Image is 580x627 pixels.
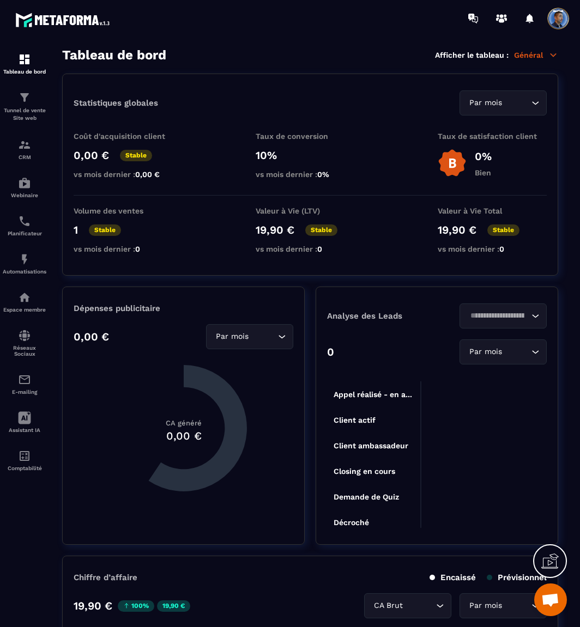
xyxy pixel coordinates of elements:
a: automationsautomationsEspace membre [3,283,46,321]
p: Prévisionnel [487,573,547,582]
a: emailemailE-mailing [3,365,46,403]
p: Général [514,50,558,60]
p: 19,90 € [256,223,294,236]
a: social-networksocial-networkRéseaux Sociaux [3,321,46,365]
p: Valeur à Vie Total [438,206,547,215]
input: Search for option [504,600,529,612]
span: Par mois [467,346,504,358]
img: logo [15,10,113,30]
img: formation [18,91,31,104]
p: 0% [475,150,492,163]
p: vs mois dernier : [256,245,365,253]
input: Search for option [405,600,433,612]
p: vs mois dernier : [74,170,183,179]
tspan: Client actif [334,416,376,424]
a: formationformationTunnel de vente Site web [3,83,46,130]
div: Search for option [460,339,547,364]
p: vs mois dernier : [256,170,365,179]
p: Taux de satisfaction client [438,132,547,141]
input: Search for option [467,310,529,322]
input: Search for option [504,97,529,109]
p: 0,00 € [74,149,109,162]
p: 0,00 € [74,330,109,343]
span: 0 [499,245,504,253]
tspan: Closing en cours [334,467,395,476]
img: email [18,373,31,386]
p: Analyse des Leads [327,311,437,321]
p: 10% [256,149,365,162]
p: Espace membre [3,307,46,313]
p: Taux de conversion [256,132,365,141]
p: Planificateur [3,230,46,236]
p: Chiffre d’affaire [74,573,137,582]
p: Automatisations [3,269,46,275]
p: E-mailing [3,389,46,395]
img: automations [18,291,31,304]
img: automations [18,253,31,266]
tspan: Décroché [334,518,369,527]
p: Réseaux Sociaux [3,345,46,357]
p: Stable [120,150,152,161]
p: Valeur à Vie (LTV) [256,206,365,215]
div: Ouvrir le chat [534,583,567,616]
img: social-network [18,329,31,342]
p: 19,90 € [157,600,190,612]
p: 100% [118,600,154,612]
span: Par mois [467,97,504,109]
span: 0 [135,245,140,253]
p: Assistant IA [3,427,46,433]
a: automationsautomationsAutomatisations [3,245,46,283]
p: vs mois dernier : [438,245,547,253]
p: Statistiques globales [74,98,158,108]
p: Comptabilité [3,465,46,471]
img: b-badge-o.b3b20ee6.svg [438,149,467,178]
span: Par mois [467,600,504,612]
img: formation [18,138,31,151]
tspan: Demande de Quiz [334,492,399,501]
img: automations [18,176,31,190]
div: Search for option [460,90,547,115]
p: 1 [74,223,78,236]
p: CRM [3,154,46,160]
p: Tableau de bord [3,69,46,75]
p: Afficher le tableau : [435,51,509,59]
p: Stable [89,224,121,236]
a: accountantaccountantComptabilité [3,441,46,479]
p: Tunnel de vente Site web [3,107,46,122]
tspan: Appel réalisé - en a... [334,390,412,399]
p: Bien [475,168,492,177]
p: Stable [305,224,337,236]
img: formation [18,53,31,66]
p: Stable [487,224,519,236]
div: Search for option [460,303,547,328]
p: vs mois dernier : [74,245,183,253]
p: Encaissé [430,573,476,582]
input: Search for option [251,331,275,343]
img: accountant [18,449,31,462]
input: Search for option [504,346,529,358]
p: Volume des ventes [74,206,183,215]
a: Assistant IA [3,403,46,441]
p: 19,90 € [438,223,476,236]
a: automationsautomationsWebinaire [3,168,46,206]
p: Webinaire [3,192,46,198]
p: 0 [327,345,334,358]
h3: Tableau de bord [62,47,166,63]
p: 19,90 € [74,599,112,612]
span: 0% [317,170,329,179]
div: Search for option [364,593,451,618]
span: 0,00 € [135,170,160,179]
p: Dépenses publicitaire [74,303,293,313]
span: Par mois [213,331,251,343]
p: Coût d'acquisition client [74,132,183,141]
a: formationformationTableau de bord [3,45,46,83]
span: CA Brut [371,600,405,612]
a: schedulerschedulerPlanificateur [3,206,46,245]
tspan: Client ambassadeur [334,441,408,450]
img: scheduler [18,215,31,228]
div: Search for option [206,324,293,349]
div: Search for option [460,593,547,618]
a: formationformationCRM [3,130,46,168]
span: 0 [317,245,322,253]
